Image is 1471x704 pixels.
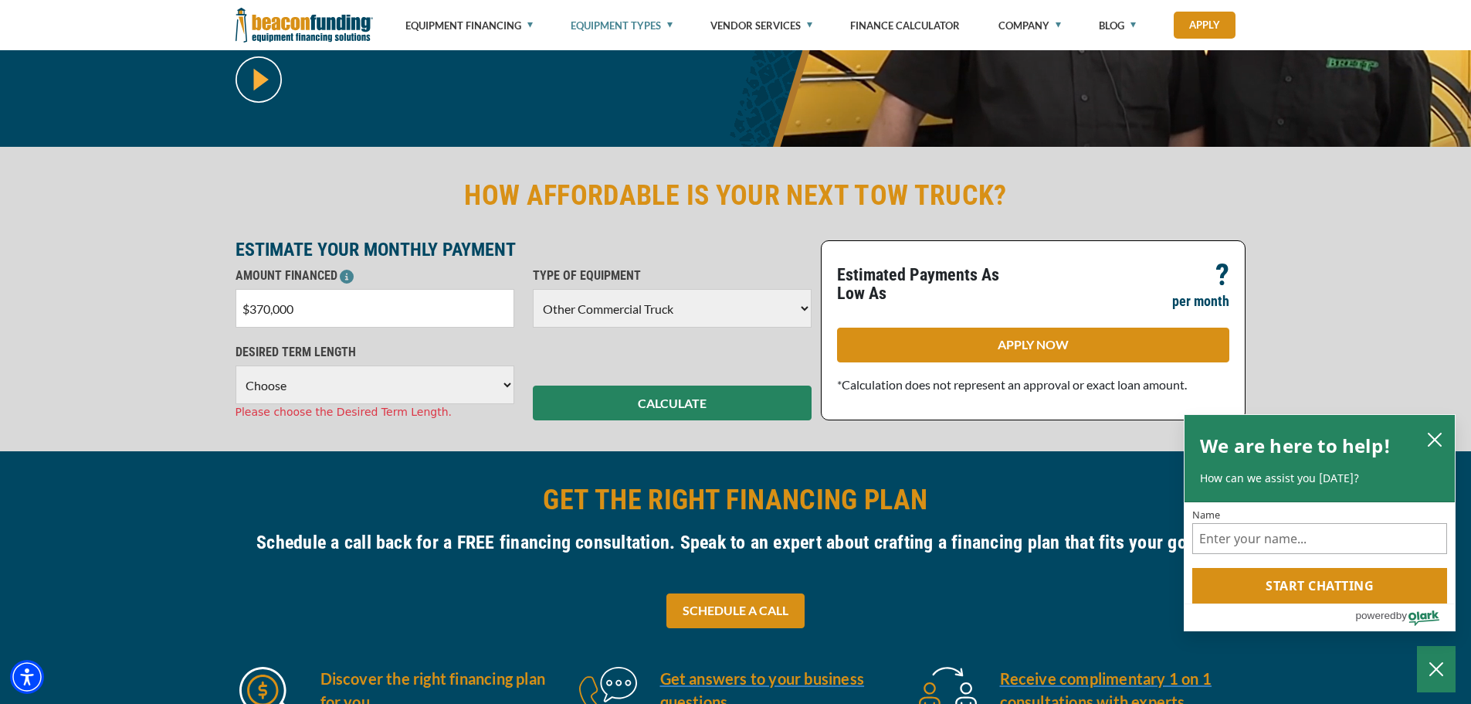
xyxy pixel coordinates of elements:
h2: GET THE RIGHT FINANCING PLAN [236,482,1236,518]
p: DESIRED TERM LENGTH [236,343,514,362]
a: Apply [1174,12,1235,39]
span: powered [1355,606,1395,625]
p: per month [1172,292,1229,311]
span: by [1396,606,1407,625]
a: SCHEDULE A CALL - open in a new tab [666,593,805,628]
h4: Schedule a call back for a FREE financing consultation. Speak to an expert about crafting a finan... [236,529,1236,556]
a: Powered by Olark [1355,604,1455,631]
h2: We are here to help! [1200,430,1391,461]
a: APPLY NOW [837,328,1229,362]
label: Name [1192,510,1447,520]
button: Start chatting [1192,568,1447,604]
p: AMOUNT FINANCED [236,267,514,285]
p: How can we assist you [DATE]? [1200,471,1439,486]
div: olark chatbox [1184,414,1456,632]
div: Accessibility Menu [10,660,44,694]
span: *Calculation does not represent an approval or exact loan amount. [837,377,1187,392]
p: ? [1215,266,1229,284]
img: video modal pop-up play button [236,56,282,103]
input: Name [1192,523,1447,554]
button: close chatbox [1422,428,1447,450]
input: $ [236,289,514,328]
button: CALCULATE [533,386,812,420]
p: TYPE OF EQUIPMENT [533,267,812,285]
p: Estimated Payments As Low As [837,266,1024,303]
button: Close Chatbox [1417,646,1456,692]
p: ESTIMATE YOUR MONTHLY PAYMENT [236,240,812,259]
h2: HOW AFFORDABLE IS YOUR NEXT TOW TRUCK? [236,178,1236,213]
div: Please choose the Desired Term Length. [236,404,514,420]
